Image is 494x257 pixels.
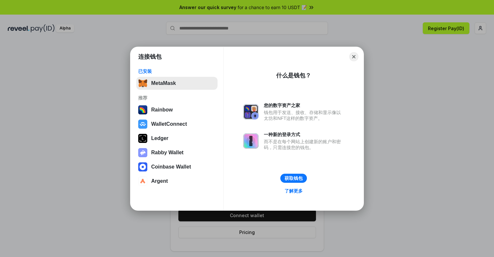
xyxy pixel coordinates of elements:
div: WalletConnect [151,121,187,127]
div: 推荐 [138,95,216,101]
div: Rabby Wallet [151,150,184,156]
img: svg+xml,%3Csvg%20width%3D%2228%22%20height%3D%2228%22%20viewBox%3D%220%200%2028%2028%22%20fill%3D... [138,162,147,171]
div: 而不是在每个网站上创建新的账户和密码，只需连接您的钱包。 [264,139,344,150]
button: Close [349,52,358,61]
div: 什么是钱包？ [276,72,311,79]
button: Rabby Wallet [136,146,218,159]
button: MetaMask [136,77,218,90]
div: Coinbase Wallet [151,164,191,170]
img: svg+xml,%3Csvg%20xmlns%3D%22http%3A%2F%2Fwww.w3.org%2F2000%2Fsvg%22%20fill%3D%22none%22%20viewBox... [138,148,147,157]
button: Rainbow [136,103,218,116]
div: 钱包用于发送、接收、存储和显示像以太坊和NFT这样的数字资产。 [264,110,344,121]
a: 了解更多 [281,187,307,195]
div: Argent [151,178,168,184]
img: svg+xml,%3Csvg%20width%3D%22120%22%20height%3D%22120%22%20viewBox%3D%220%200%20120%20120%22%20fil... [138,105,147,114]
h1: 连接钱包 [138,53,162,61]
img: svg+xml,%3Csvg%20xmlns%3D%22http%3A%2F%2Fwww.w3.org%2F2000%2Fsvg%22%20fill%3D%22none%22%20viewBox... [243,104,259,120]
img: svg+xml,%3Csvg%20width%3D%2228%22%20height%3D%2228%22%20viewBox%3D%220%200%2028%2028%22%20fill%3D... [138,177,147,186]
button: Argent [136,175,218,188]
button: Ledger [136,132,218,145]
div: 了解更多 [285,188,303,194]
div: 获取钱包 [285,175,303,181]
div: MetaMask [151,80,176,86]
div: 已安装 [138,68,216,74]
div: Rainbow [151,107,173,113]
button: WalletConnect [136,118,218,131]
img: svg+xml,%3Csvg%20width%3D%2228%22%20height%3D%2228%22%20viewBox%3D%220%200%2028%2028%22%20fill%3D... [138,120,147,129]
div: Ledger [151,135,168,141]
div: 一种新的登录方式 [264,132,344,137]
img: svg+xml,%3Csvg%20xmlns%3D%22http%3A%2F%2Fwww.w3.org%2F2000%2Fsvg%22%20fill%3D%22none%22%20viewBox... [243,133,259,149]
button: Coinbase Wallet [136,160,218,173]
div: 您的数字资产之家 [264,102,344,108]
img: svg+xml,%3Csvg%20fill%3D%22none%22%20height%3D%2233%22%20viewBox%3D%220%200%2035%2033%22%20width%... [138,79,147,88]
img: svg+xml,%3Csvg%20xmlns%3D%22http%3A%2F%2Fwww.w3.org%2F2000%2Fsvg%22%20width%3D%2228%22%20height%3... [138,134,147,143]
button: 获取钱包 [280,174,307,183]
